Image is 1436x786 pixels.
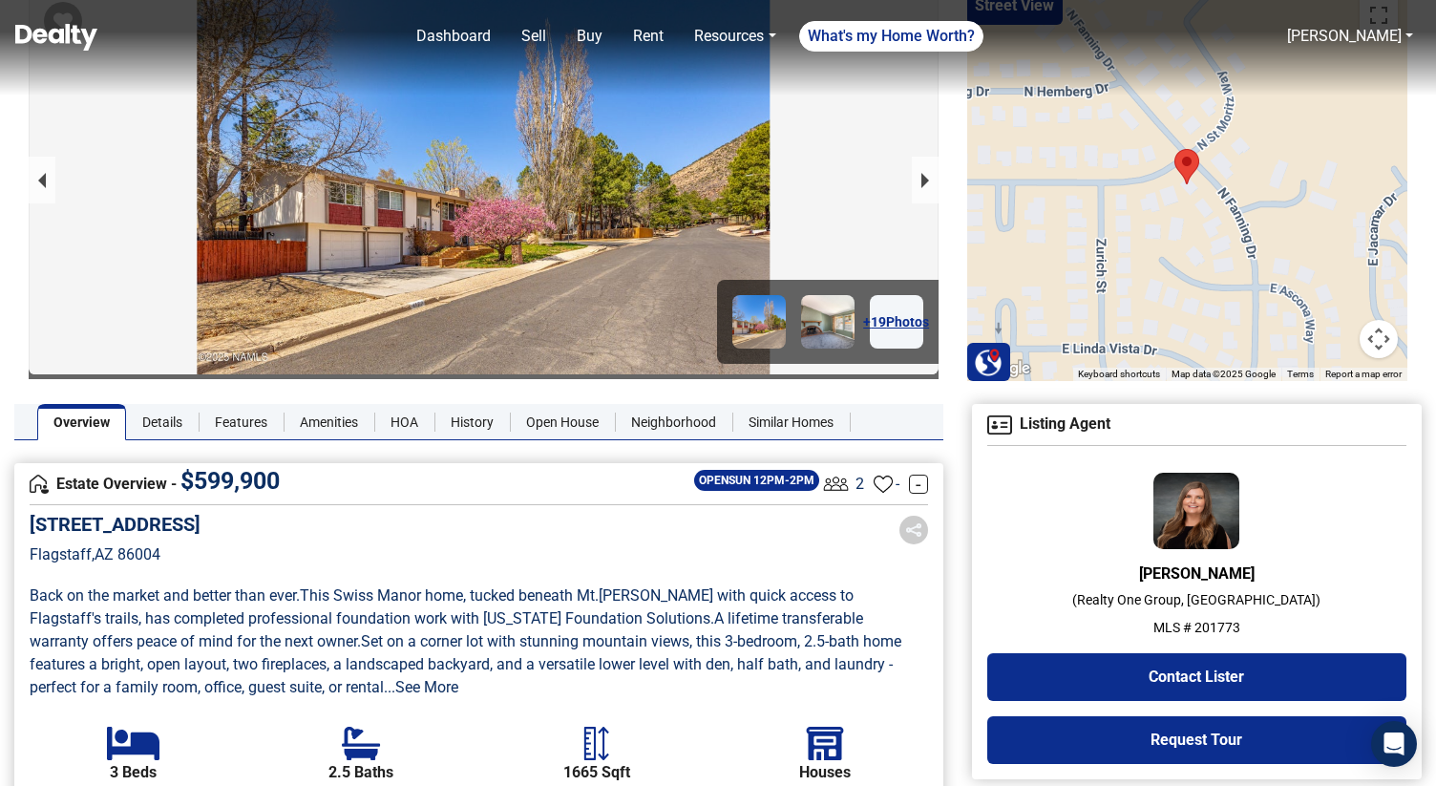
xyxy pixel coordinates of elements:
[10,729,67,786] iframe: BigID CMP Widget
[987,618,1406,638] p: MLS # 201773
[912,157,939,203] button: next slide / item
[374,404,434,440] a: HOA
[514,17,554,55] a: Sell
[180,467,280,495] span: $ 599,900
[30,586,857,627] span: [PERSON_NAME] with quick access to Flagstaff's trails, has completed professional foundation work...
[987,415,1406,435] h4: Listing Agent
[1287,27,1402,45] a: [PERSON_NAME]
[870,295,923,349] a: +19Photos
[686,17,783,55] a: Resources
[732,295,786,349] img: Image
[732,404,850,440] a: Similar Homes
[1279,17,1421,55] a: [PERSON_NAME]
[284,404,374,440] a: Amenities
[300,586,599,605] span: This Swiss Manor home, tucked beneath Mt .
[30,543,201,566] p: Flagstaff , AZ 86004
[1172,369,1276,379] span: Map data ©2025 Google
[799,21,983,52] a: What's my Home Worth?
[409,17,498,55] a: Dashboard
[563,764,630,781] b: 1665 Sqft
[15,24,97,51] img: Dealty - Buy, Sell & Rent Homes
[801,295,855,349] img: Image
[987,564,1406,583] h6: [PERSON_NAME]
[30,474,689,495] h4: Estate Overview -
[510,404,615,440] a: Open House
[1360,320,1398,358] button: Map camera controls
[987,716,1406,764] button: Request Tour
[434,404,510,440] a: History
[896,473,899,496] span: -
[625,17,671,55] a: Rent
[819,467,853,500] img: Listing View
[987,653,1406,701] button: Contact Lister
[987,415,1012,435] img: Agent
[37,404,126,440] a: Overview
[974,348,1003,376] img: Search Homes at Dealty
[569,17,610,55] a: Buy
[799,764,851,781] b: Houses
[384,678,458,696] a: ...See More
[615,404,732,440] a: Neighborhood
[126,404,199,440] a: Details
[1325,369,1402,379] a: Report a map error
[1078,368,1160,381] button: Keyboard shortcuts
[1287,369,1314,379] a: Terms (opens in new tab)
[987,590,1406,610] p: ( Realty One Group, [GEOGRAPHIC_DATA] )
[30,609,867,650] span: A lifetime transferable warranty offers peace of mind for the next owner .
[30,513,201,536] h5: [STREET_ADDRESS]
[909,475,928,494] a: -
[328,764,393,781] b: 2.5 Baths
[874,475,893,494] img: Favourites
[694,470,819,491] span: OPEN SUN 12PM-2PM
[30,632,905,696] span: Set on a corner lot with stunning mountain views, this 3-bedroom, 2.5-bath home features a bright...
[855,473,864,496] span: 2
[29,157,55,203] button: previous slide / item
[1153,473,1239,549] img: Agent
[30,475,49,494] img: Overview
[1371,721,1417,767] div: Open Intercom Messenger
[110,764,157,781] b: 3 Beds
[199,404,284,440] a: Features
[30,586,300,605] span: Back on the market and better than ever .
